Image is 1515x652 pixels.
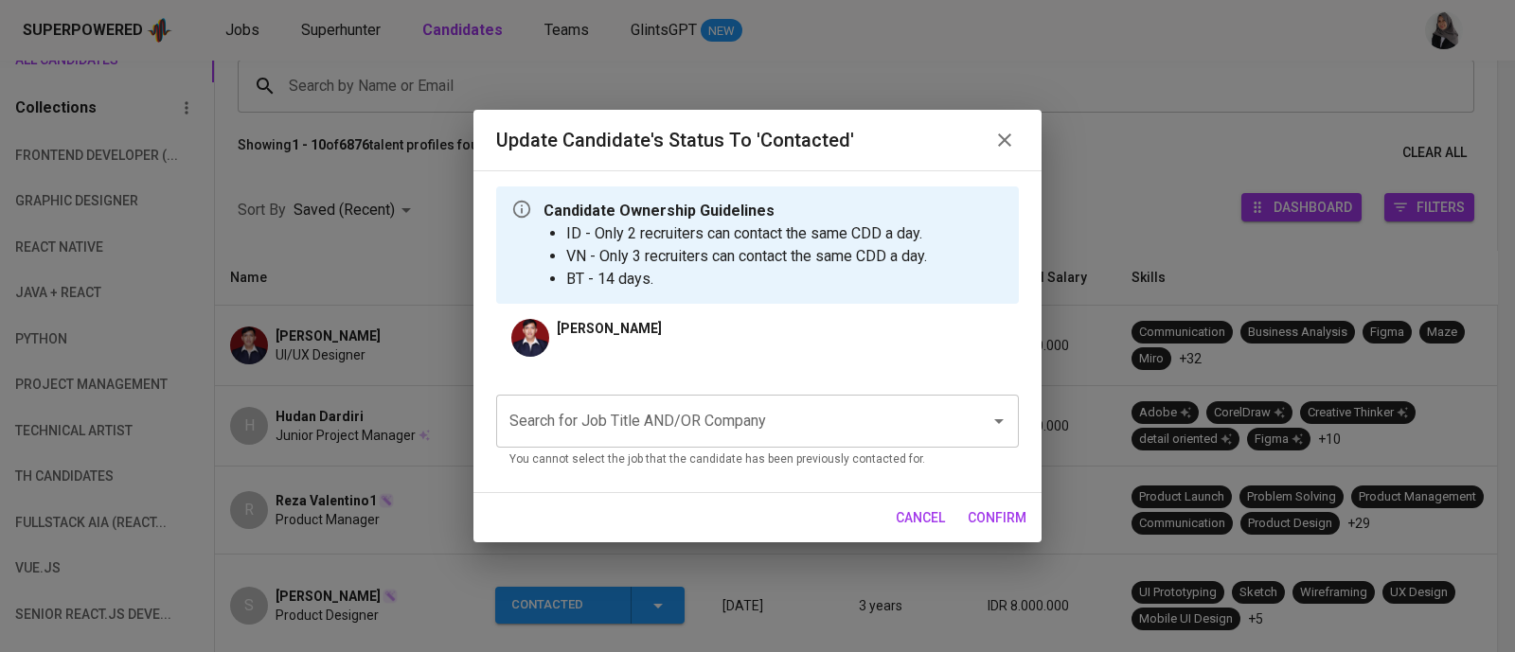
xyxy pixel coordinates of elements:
[960,501,1034,536] button: confirm
[496,125,854,155] h6: Update Candidate's Status to 'Contacted'
[509,450,1006,469] p: You cannot select the job that the candidate has been previously contacted for.
[986,408,1012,434] button: Open
[544,200,927,222] p: Candidate Ownership Guidelines
[566,245,927,268] li: VN - Only 3 recruiters can contact the same CDD a day.
[968,506,1026,530] span: confirm
[888,501,953,536] button: cancel
[566,268,927,291] li: BT - 14 days.
[566,222,927,245] li: ID - Only 2 recruiters can contact the same CDD a day.
[896,506,945,530] span: cancel
[511,319,549,357] img: 91a3ced43496260c5d3f4ecbc7f237dc.jpg
[557,319,662,338] p: [PERSON_NAME]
